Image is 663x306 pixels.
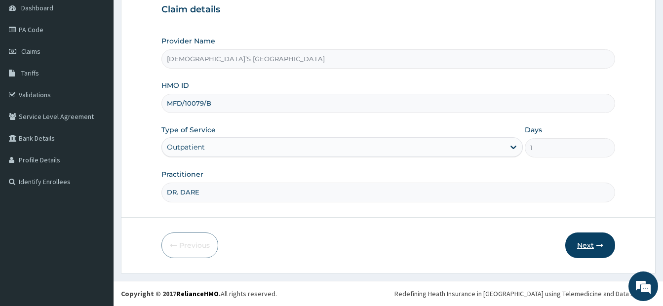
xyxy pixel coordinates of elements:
div: Outpatient [167,142,205,152]
label: HMO ID [161,80,189,90]
div: Redefining Heath Insurance in [GEOGRAPHIC_DATA] using Telemedicine and Data Science! [394,289,656,299]
label: Practitioner [161,169,203,179]
div: Minimize live chat window [162,5,186,29]
img: d_794563401_company_1708531726252_794563401 [18,49,40,74]
button: Previous [161,232,218,258]
label: Days [525,125,542,135]
textarea: Type your message and hit 'Enter' [5,202,188,237]
a: RelianceHMO [176,289,219,298]
span: We're online! [57,91,136,191]
input: Enter HMO ID [161,94,615,113]
span: Dashboard [21,3,53,12]
footer: All rights reserved. [114,281,663,306]
input: Enter Name [161,183,615,202]
span: Tariffs [21,69,39,77]
label: Provider Name [161,36,215,46]
button: Next [565,232,615,258]
div: Chat with us now [51,55,166,68]
label: Type of Service [161,125,216,135]
h3: Claim details [161,4,615,15]
span: Claims [21,47,40,56]
strong: Copyright © 2017 . [121,289,221,298]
